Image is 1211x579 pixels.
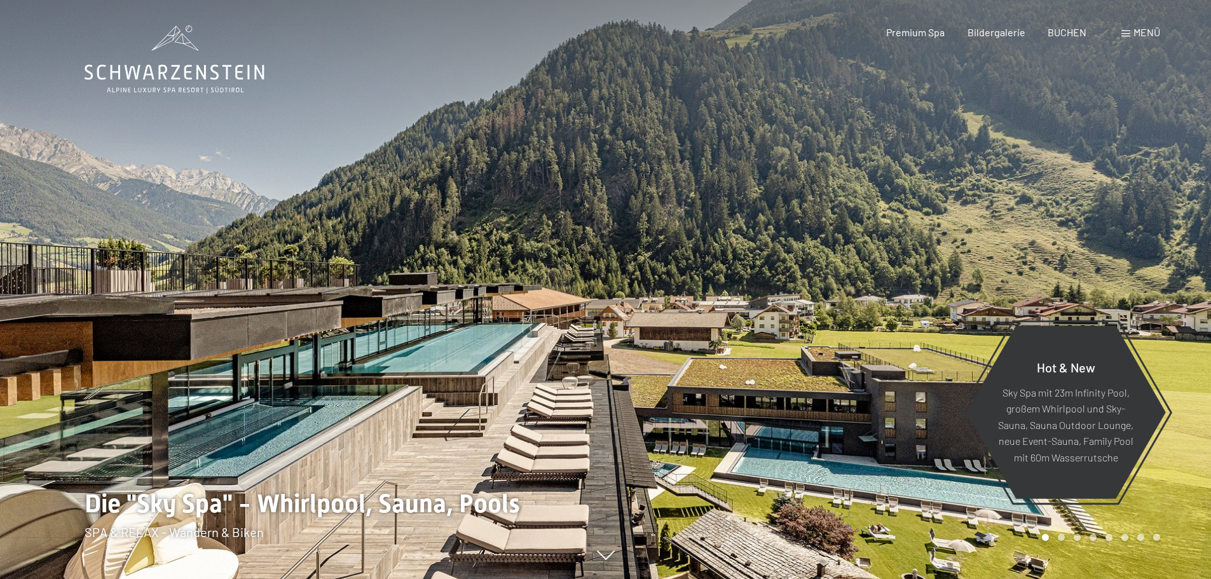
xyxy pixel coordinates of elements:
div: Carousel Page 4 [1090,534,1097,541]
div: Carousel Page 6 [1121,534,1128,541]
span: Hot & New [1037,359,1095,374]
a: Premium Spa [886,26,945,38]
a: BUCHEN [1048,26,1086,38]
div: Carousel Page 2 [1058,534,1065,541]
div: Carousel Page 8 [1153,534,1160,541]
a: Hot & New Sky Spa mit 23m Infinity Pool, großem Whirlpool und Sky-Sauna, Sauna Outdoor Lounge, ne... [965,325,1167,500]
div: Carousel Page 5 [1105,534,1112,541]
div: Carousel Page 1 (Current Slide) [1042,534,1049,541]
p: Sky Spa mit 23m Infinity Pool, großem Whirlpool und Sky-Sauna, Sauna Outdoor Lounge, neue Event-S... [997,384,1135,465]
div: Carousel Page 7 [1137,534,1144,541]
a: Bildergalerie [968,26,1025,38]
span: Menü [1133,26,1160,38]
div: Carousel Page 3 [1074,534,1081,541]
div: Carousel Pagination [1037,534,1160,541]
